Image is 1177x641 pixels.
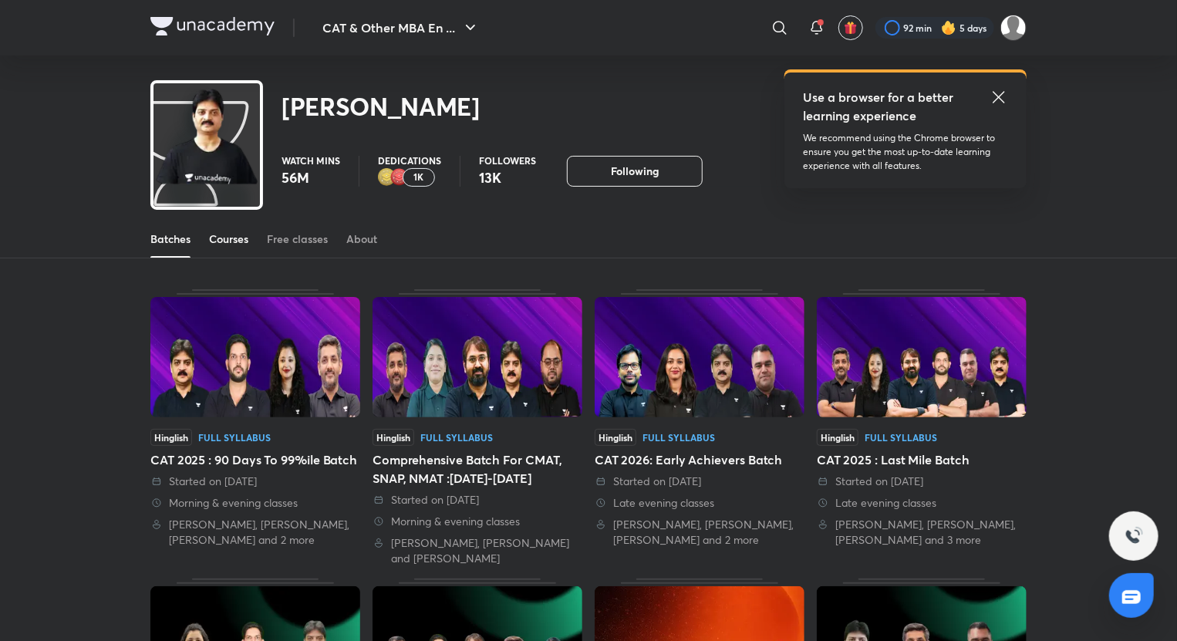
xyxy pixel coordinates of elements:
div: CAT 2025 : 90 Days To 99%ile Batch [150,289,360,566]
div: Full Syllabus [198,433,271,442]
div: Batches [150,231,191,247]
div: Started on 18 Aug 2025 [373,492,582,508]
div: Started on 4 Aug 2025 [817,474,1027,489]
div: Full Syllabus [865,433,937,442]
img: Company Logo [150,17,275,35]
p: We recommend using the Chrome browser to ensure you get the most up-to-date learning experience w... [803,131,1008,173]
div: About [346,231,377,247]
div: CAT 2025 : Last Mile Batch [817,289,1027,566]
p: 13K [479,168,536,187]
p: Followers [479,156,536,165]
p: 56M [282,168,340,187]
div: Lokesh Agarwal, Deepika Awasthi and Ronakkumar Shah [373,535,582,566]
img: class [153,86,260,187]
div: CAT 2026: Early Achievers Batch [595,450,804,469]
div: CAT 2025 : 90 Days To 99%ile Batch [150,450,360,469]
div: Courses [209,231,248,247]
a: Batches [150,221,191,258]
h2: [PERSON_NAME] [282,91,480,122]
div: Lokesh Agarwal, Ravi Kumar, Saral Nashier and 2 more [150,517,360,548]
button: CAT & Other MBA En ... [313,12,489,43]
img: educator badge2 [378,168,396,187]
a: About [346,221,377,258]
p: Dedications [378,156,441,165]
div: Full Syllabus [642,433,715,442]
h5: Use a browser for a better learning experience [803,88,956,125]
div: Late evening classes [817,495,1027,511]
p: Watch mins [282,156,340,165]
div: Full Syllabus [420,433,493,442]
div: Started on 13 Aug 2025 [595,474,804,489]
img: Thumbnail [595,297,804,417]
span: Hinglish [595,429,636,446]
a: Courses [209,221,248,258]
img: Thumbnail [150,297,360,417]
a: Free classes [267,221,328,258]
p: 1K [414,172,424,183]
span: Following [611,164,659,179]
div: CAT 2026: Early Achievers Batch [595,289,804,566]
button: Following [567,156,703,187]
div: Morning & evening classes [150,495,360,511]
span: Hinglish [373,429,414,446]
button: avatar [838,15,863,40]
div: Lokesh Agarwal, Amiya Kumar, Amit Deepak Rohra and 2 more [595,517,804,548]
span: Hinglish [817,429,858,446]
img: Thumbnail [373,297,582,417]
img: Thumbnail [817,297,1027,417]
div: Started on 31 Aug 2025 [150,474,360,489]
div: Lokesh Agarwal, Ravi Kumar, Ronakkumar Shah and 3 more [817,517,1027,548]
span: Hinglish [150,429,192,446]
a: Company Logo [150,17,275,39]
div: Morning & evening classes [373,514,582,529]
div: CAT 2025 : Last Mile Batch [817,450,1027,469]
img: Nitin [1000,15,1027,41]
div: Late evening classes [595,495,804,511]
img: streak [941,20,956,35]
img: avatar [844,21,858,35]
img: ttu [1125,527,1143,545]
img: educator badge1 [390,168,409,187]
div: Comprehensive Batch For CMAT, SNAP, NMAT :2025-2026 [373,289,582,566]
div: Comprehensive Batch For CMAT, SNAP, NMAT :[DATE]-[DATE] [373,450,582,487]
div: Free classes [267,231,328,247]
